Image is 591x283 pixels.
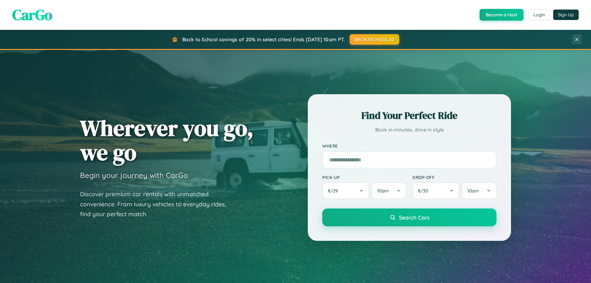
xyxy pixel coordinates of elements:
span: Search Cars [399,214,429,221]
span: 10am [377,188,389,194]
span: Back to School savings of 20% in select cities! Ends [DATE] 10am PT. [182,36,345,42]
label: Where [322,144,497,149]
p: Book in minutes, drive in style [322,125,497,134]
button: Search Cars [322,208,497,226]
p: Discover premium car rentals with unmatched convenience. From luxury vehicles to everyday rides, ... [80,189,234,219]
h2: Find Your Perfect Ride [322,109,497,122]
button: Login [528,9,550,20]
h3: Begin your journey with CarGo [80,171,188,180]
label: Drop-off [412,175,497,180]
button: 10am [462,182,497,199]
span: 8 / 30 [418,188,431,194]
label: Pick-up [322,175,406,180]
span: 10am [467,188,479,194]
button: Become a Host [480,9,524,21]
button: Sign Up [553,10,579,20]
button: 10am [372,182,406,199]
span: 8 / 29 [328,188,341,194]
button: BACK2SCHOOL20 [350,34,399,45]
button: 8/29 [322,182,369,199]
h1: Wherever you go, we go [80,116,254,164]
button: 8/30 [412,182,459,199]
span: CarGo [12,5,52,25]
